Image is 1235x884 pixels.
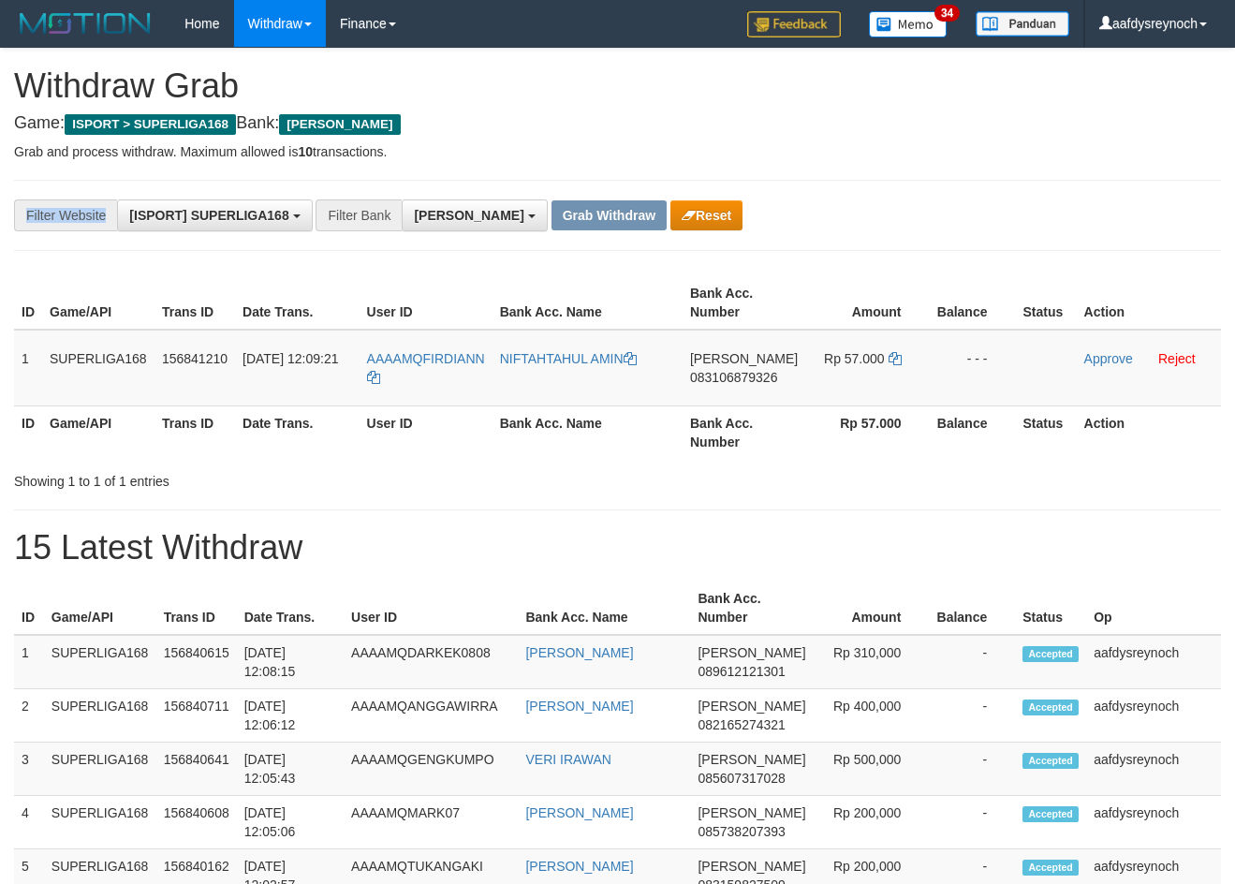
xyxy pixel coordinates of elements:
th: Bank Acc. Name [493,276,683,330]
td: SUPERLIGA168 [44,689,156,743]
img: Button%20Memo.svg [869,11,948,37]
td: SUPERLIGA168 [42,330,154,406]
a: Approve [1084,351,1133,366]
span: Copy 083106879326 to clipboard [690,370,777,385]
span: Accepted [1022,753,1079,769]
td: aafdysreynoch [1086,796,1221,849]
th: Game/API [42,276,154,330]
th: ID [14,405,42,459]
td: 4 [14,796,44,849]
th: Trans ID [154,405,235,459]
button: Reset [670,200,742,230]
td: [DATE] 12:06:12 [237,689,344,743]
span: ISPORT > SUPERLIGA168 [65,114,236,135]
th: Status [1015,276,1076,330]
span: [PERSON_NAME] [414,208,523,223]
a: Copy 57000 to clipboard [889,351,902,366]
th: Date Trans. [235,276,360,330]
th: Bank Acc. Name [493,405,683,459]
td: - [929,743,1015,796]
th: Trans ID [156,582,237,635]
td: aafdysreynoch [1086,743,1221,796]
th: Bank Acc. Number [690,582,813,635]
td: SUPERLIGA168 [44,743,156,796]
span: [PERSON_NAME] [690,351,798,366]
th: User ID [360,405,493,459]
th: Bank Acc. Number [683,405,805,459]
span: Copy 085607317028 to clipboard [698,771,785,786]
img: panduan.png [976,11,1069,37]
span: [PERSON_NAME] [279,114,400,135]
h1: Withdraw Grab [14,67,1221,105]
td: aafdysreynoch [1086,689,1221,743]
a: [PERSON_NAME] [525,805,633,820]
span: AAAAMQFIRDIANN [367,351,485,366]
span: Copy 082165274321 to clipboard [698,717,785,732]
div: Filter Bank [316,199,402,231]
th: Op [1086,582,1221,635]
th: Game/API [42,405,154,459]
a: NIFTAHTAHUL AMIN [500,351,637,366]
th: ID [14,582,44,635]
td: 156840711 [156,689,237,743]
td: Rp 400,000 [814,689,930,743]
td: [DATE] 12:05:43 [237,743,344,796]
td: - [929,689,1015,743]
th: Amount [814,582,930,635]
td: [DATE] 12:05:06 [237,796,344,849]
th: User ID [344,582,518,635]
th: Trans ID [154,276,235,330]
td: 156840641 [156,743,237,796]
img: Feedback.jpg [747,11,841,37]
td: Rp 310,000 [814,635,930,689]
td: AAAAMQDARKEK0808 [344,635,518,689]
th: Game/API [44,582,156,635]
span: Rp 57.000 [824,351,885,366]
img: MOTION_logo.png [14,9,156,37]
td: 156840608 [156,796,237,849]
div: Showing 1 to 1 of 1 entries [14,464,501,491]
span: [PERSON_NAME] [698,859,805,874]
td: 156840615 [156,635,237,689]
span: Copy 089612121301 to clipboard [698,664,785,679]
span: [DATE] 12:09:21 [243,351,338,366]
td: - [929,635,1015,689]
td: AAAAMQMARK07 [344,796,518,849]
h4: Game: Bank: [14,114,1221,133]
a: [PERSON_NAME] [525,645,633,660]
a: [PERSON_NAME] [525,699,633,714]
span: 156841210 [162,351,228,366]
th: Date Trans. [235,405,360,459]
span: [PERSON_NAME] [698,699,805,714]
td: Rp 500,000 [814,743,930,796]
span: Accepted [1022,700,1079,715]
span: Accepted [1022,806,1079,822]
a: AAAAMQFIRDIANN [367,351,485,385]
a: [PERSON_NAME] [525,859,633,874]
th: Action [1077,405,1221,459]
strong: 10 [298,144,313,159]
span: Accepted [1022,646,1079,662]
td: - [929,796,1015,849]
td: [DATE] 12:08:15 [237,635,344,689]
button: [PERSON_NAME] [402,199,547,231]
span: Copy 085738207393 to clipboard [698,824,785,839]
button: Grab Withdraw [551,200,667,230]
div: Filter Website [14,199,117,231]
td: AAAAMQGENGKUMPO [344,743,518,796]
h1: 15 Latest Withdraw [14,529,1221,567]
th: Date Trans. [237,582,344,635]
th: User ID [360,276,493,330]
span: [PERSON_NAME] [698,752,805,767]
th: Action [1077,276,1221,330]
td: aafdysreynoch [1086,635,1221,689]
span: 34 [934,5,960,22]
td: Rp 200,000 [814,796,930,849]
td: SUPERLIGA168 [44,796,156,849]
a: VERI IRAWAN [525,752,611,767]
th: Balance [930,405,1016,459]
td: SUPERLIGA168 [44,635,156,689]
th: Rp 57.000 [805,405,929,459]
button: [ISPORT] SUPERLIGA168 [117,199,312,231]
span: [ISPORT] SUPERLIGA168 [129,208,288,223]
